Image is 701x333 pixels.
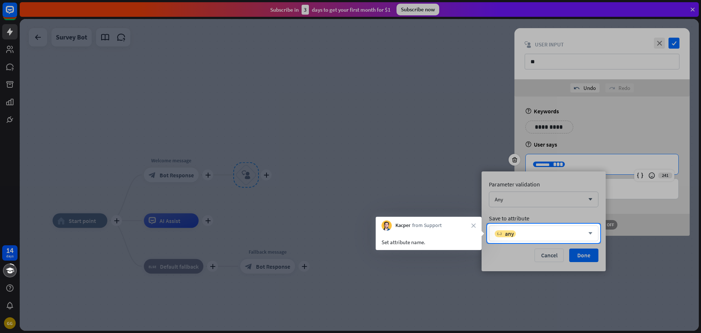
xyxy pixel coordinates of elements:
span: any [505,230,514,237]
button: Open LiveChat chat widget [6,3,28,25]
span: Kacper [395,222,410,229]
span: from Support [412,222,442,229]
i: arrow_down [585,231,593,236]
i: variable [497,232,502,236]
i: close [471,223,476,228]
div: Set attribute name. [382,238,476,246]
